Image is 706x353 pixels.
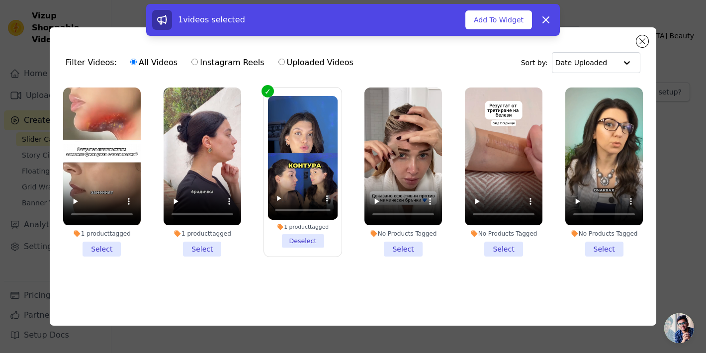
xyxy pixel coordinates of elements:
[521,52,641,73] div: Sort by:
[130,56,178,69] label: All Videos
[63,230,141,238] div: 1 product tagged
[664,313,694,343] div: Отворен чат
[268,224,338,231] div: 1 product tagged
[66,51,359,74] div: Filter Videos:
[178,15,245,24] span: 1 videos selected
[465,230,542,238] div: No Products Tagged
[278,56,354,69] label: Uploaded Videos
[565,230,643,238] div: No Products Tagged
[465,10,532,29] button: Add To Widget
[364,230,442,238] div: No Products Tagged
[191,56,265,69] label: Instagram Reels
[164,230,241,238] div: 1 product tagged
[636,35,648,47] button: Close modal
